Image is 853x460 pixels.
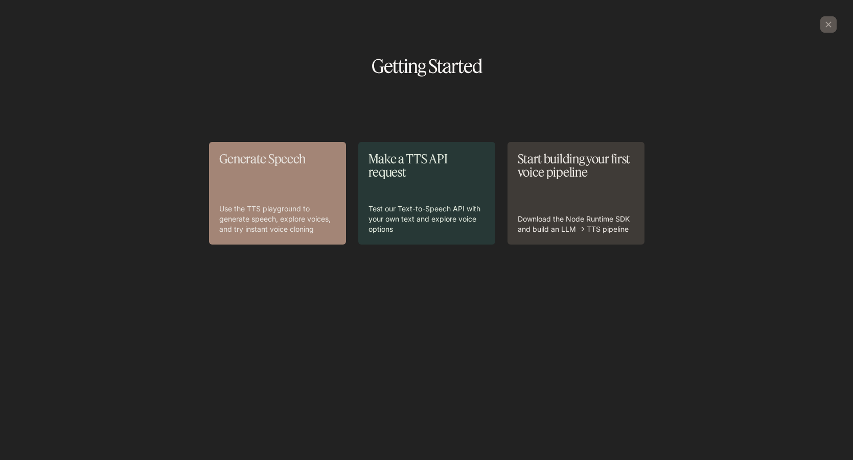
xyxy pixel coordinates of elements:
[518,214,634,234] p: Download the Node Runtime SDK and build an LLM → TTS pipeline
[209,142,346,245] a: Generate SpeechUse the TTS playground to generate speech, explore voices, and try instant voice c...
[518,152,634,179] p: Start building your first voice pipeline
[358,142,495,245] a: Make a TTS API requestTest our Text-to-Speech API with your own text and explore voice options
[219,204,336,234] p: Use the TTS playground to generate speech, explore voices, and try instant voice cloning
[368,152,485,179] p: Make a TTS API request
[16,57,837,76] h1: Getting Started
[219,152,336,165] p: Generate Speech
[368,204,485,234] p: Test our Text-to-Speech API with your own text and explore voice options
[508,142,644,245] a: Start building your first voice pipelineDownload the Node Runtime SDK and build an LLM → TTS pipe...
